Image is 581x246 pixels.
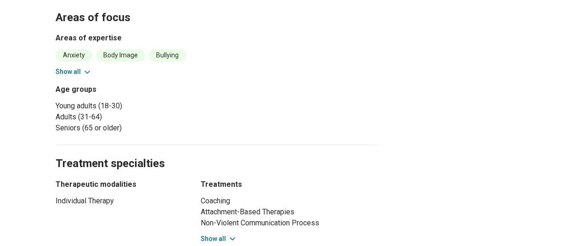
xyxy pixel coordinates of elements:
[56,134,377,172] h2: Treatment specialties
[56,112,213,123] li: Adults (31-64)
[201,179,377,190] h3: Treatments
[201,234,237,244] button: Show all
[201,218,377,229] li: Non-Violent Communication Process
[56,123,213,134] li: Seniors (65 or older)
[56,101,213,112] li: Young adults (18-30)
[56,179,184,190] h3: Therapeutic modalities
[201,196,377,207] li: Coaching
[149,49,186,61] li: Bullying
[96,49,145,61] li: Body Image
[56,196,184,207] li: Individual Therapy
[56,84,213,95] h3: Age groups
[56,49,92,61] li: Anxiety
[56,67,92,77] button: Show all
[201,207,377,218] li: Attachment-Based Therapies
[56,33,377,44] h3: Areas of expertise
